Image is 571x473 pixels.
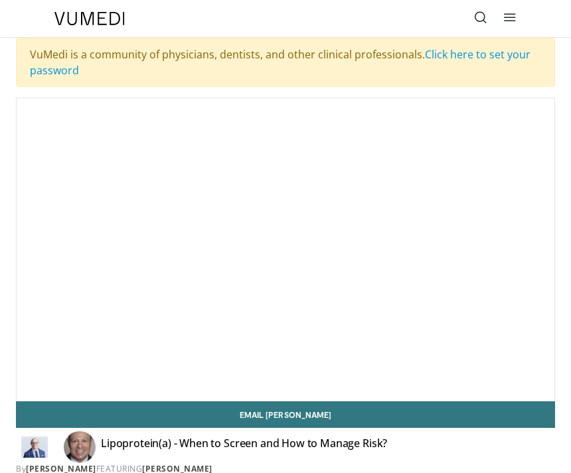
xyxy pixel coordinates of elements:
div: VuMedi is a community of physicians, dentists, and other clinical professionals. [16,38,555,87]
video-js: Video Player [17,98,554,401]
img: Avatar [64,431,96,463]
img: VuMedi Logo [54,12,125,25]
h4: Lipoprotein(a) - When to Screen and How to Manage Risk? [101,437,387,458]
img: Dr. Robert S. Rosenson [16,437,53,458]
a: Email [PERSON_NAME] [16,401,555,428]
